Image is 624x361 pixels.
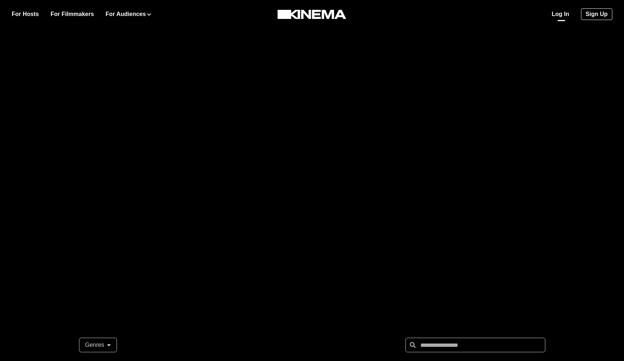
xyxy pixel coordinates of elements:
[552,10,569,19] a: Log In
[79,338,117,352] button: Genres
[581,8,612,20] a: Sign Up
[51,10,94,19] a: For Filmmakers
[106,10,151,19] button: For Audiences
[12,10,39,19] a: For Hosts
